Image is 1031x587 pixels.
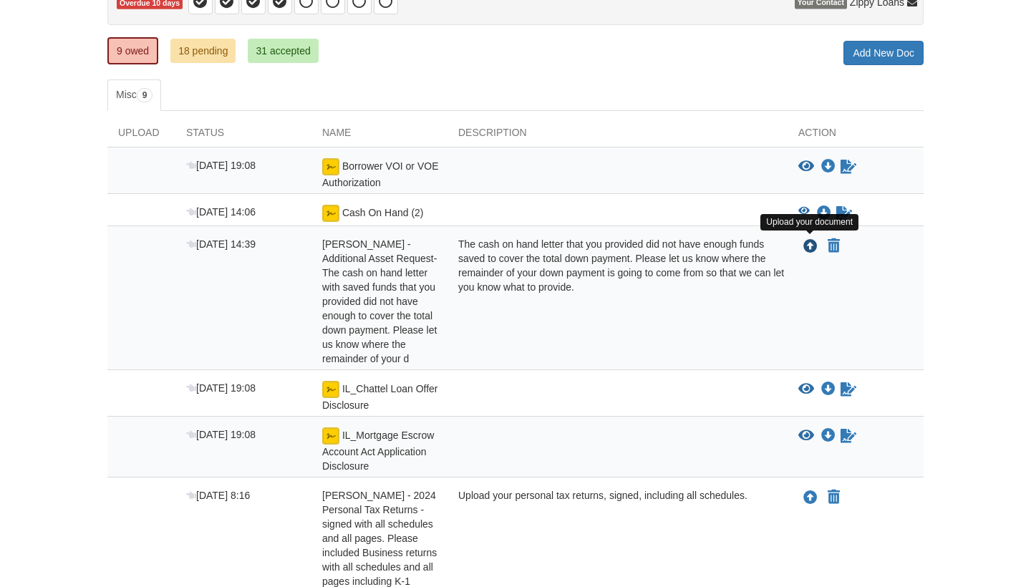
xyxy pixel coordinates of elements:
a: Waiting for your co-borrower to e-sign [839,158,858,175]
button: View Cash On Hand (2) [798,206,810,220]
div: Upload your document [760,214,858,231]
a: Add New Doc [843,41,924,65]
a: 18 pending [170,39,236,63]
button: Declare Devin Young - Additional Asset Request-The cash on hand letter with saved funds that you ... [826,238,841,255]
span: [DATE] 19:08 [186,429,256,440]
span: Cash On Hand (2) [342,207,424,218]
button: View IL_Mortgage Escrow Account Act Application Disclosure [798,429,814,443]
span: IL_Mortgage Escrow Account Act Application Disclosure [322,430,434,472]
a: Misc [107,79,161,111]
span: [PERSON_NAME] - Additional Asset Request-The cash on hand letter with saved funds that you provid... [322,238,437,364]
img: esign [322,427,339,445]
div: Name [311,125,447,147]
span: [DATE] 19:08 [186,382,256,394]
span: 9 [137,88,153,102]
div: Upload [107,125,175,147]
span: IL_Chattel Loan Offer Disclosure [322,383,438,411]
a: Waiting for your co-borrower to e-sign [839,427,858,445]
a: 9 owed [107,37,158,64]
span: [DATE] 19:08 [186,160,256,171]
a: Download IL_Chattel Loan Offer Disclosure [821,384,836,395]
a: Sign Form [835,205,853,222]
div: Status [175,125,311,147]
span: [DATE] 8:16 [186,490,250,501]
span: [DATE] 14:06 [186,206,256,218]
img: esign [322,381,339,398]
button: View Borrower VOI or VOE Authorization [798,160,814,174]
button: Upload Paige Scarborough - 2024 Personal Tax Returns - signed with all schedules and all pages. P... [802,488,819,507]
button: View IL_Chattel Loan Offer Disclosure [798,382,814,397]
div: Description [447,125,788,147]
div: Action [788,125,924,147]
div: The cash on hand letter that you provided did not have enough funds saved to cover the total down... [447,237,788,366]
button: Declare Paige Scarborough - 2024 Personal Tax Returns - signed with all schedules and all pages. ... [826,489,841,506]
img: Ready for you to esign [322,205,339,222]
img: esign [322,158,339,175]
a: Download Cash On Hand (2) [817,208,831,219]
button: Upload Devin Young - Additional Asset Request-The cash on hand letter with saved funds that you p... [802,237,819,256]
a: Download IL_Mortgage Escrow Account Act Application Disclosure [821,430,836,442]
a: Waiting for your co-borrower to e-sign [839,381,858,398]
span: [DATE] 14:39 [186,238,256,250]
a: 31 accepted [248,39,318,63]
span: Borrower VOI or VOE Authorization [322,160,438,188]
a: Download Borrower VOI or VOE Authorization [821,161,836,173]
